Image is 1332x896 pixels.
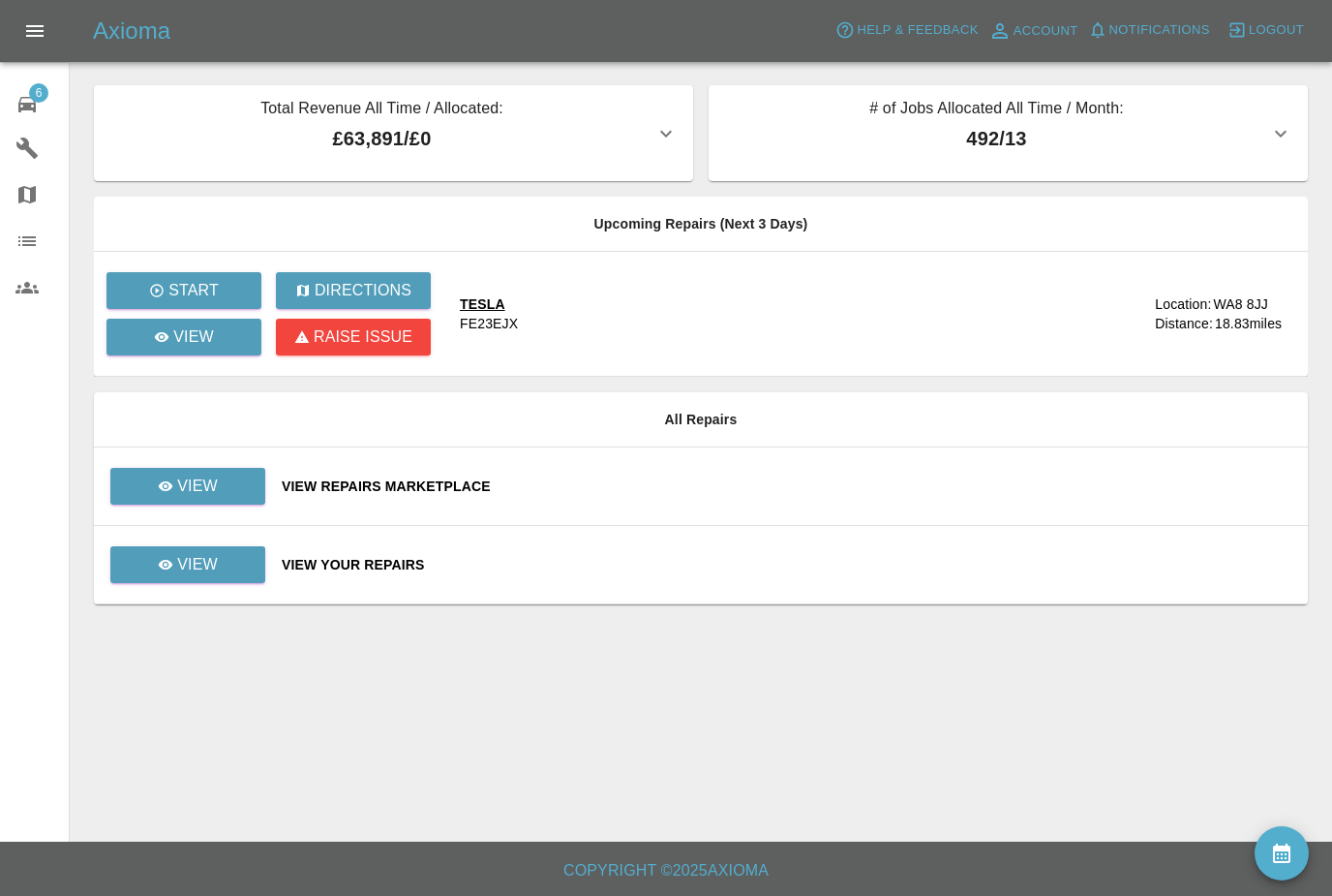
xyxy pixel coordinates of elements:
[314,325,412,349] p: Raise issue
[109,97,654,124] p: Total Revenue All Time / Allocated:
[1213,294,1268,314] div: WA8 8JJ
[460,314,518,333] div: FE23EJX
[857,19,978,42] span: Help & Feedback
[177,475,218,498] p: View
[1014,20,1078,43] span: Account
[106,272,261,309] button: Start
[460,294,1139,333] a: TESLAFE23EJX
[94,197,1308,252] th: Upcoming Repairs (Next 3 Days)
[984,15,1083,46] a: Account
[724,97,1269,124] p: # of Jobs Allocated All Time / Month:
[1083,15,1215,46] button: Notifications
[110,468,265,505] a: View
[1249,19,1304,42] span: Logout
[1255,826,1309,881] button: availability
[276,272,431,309] button: Directions
[109,478,266,493] a: View
[94,392,1308,448] th: All Repairs
[93,15,170,46] h5: Axioma
[177,553,218,576] p: View
[1155,314,1213,333] div: Distance:
[15,857,1317,884] h6: Copyright © 2025 Axioma
[173,325,214,349] p: View
[12,8,58,54] button: Open drawer
[1223,15,1309,46] button: Logout
[94,85,693,181] button: Total Revenue All Time / Allocated:£63,891/£0
[106,319,261,355] a: View
[110,546,265,583] a: View
[109,556,266,572] a: View
[1109,19,1210,42] span: Notifications
[282,555,1292,574] a: View Your Repairs
[724,124,1269,153] p: 492 / 13
[709,85,1308,181] button: # of Jobs Allocated All Time / Month:492/13
[168,279,219,302] p: Start
[109,124,654,153] p: £63,891 / £0
[29,83,48,103] span: 6
[831,15,983,46] button: Help & Feedback
[315,279,411,302] p: Directions
[276,319,431,355] button: Raise issue
[282,477,1292,496] a: View Repairs Marketplace
[460,294,518,314] div: TESLA
[1155,294,1211,314] div: Location:
[1155,294,1292,333] a: Location:WA8 8JJDistance:18.83miles
[1215,314,1292,333] div: 18.83 miles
